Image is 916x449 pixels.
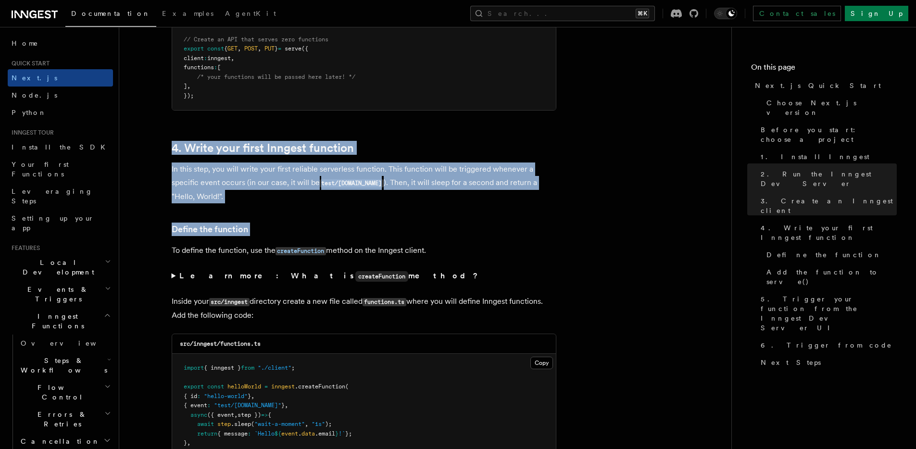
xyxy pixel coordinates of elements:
[757,165,897,192] a: 2. Run the Inngest Dev Server
[254,421,305,427] span: "wait-a-moment"
[8,254,113,281] button: Local Development
[17,379,113,406] button: Flow Control
[12,214,94,232] span: Setting up your app
[184,64,214,71] span: functions
[345,383,349,390] span: (
[761,340,892,350] span: 6. Trigger from code
[219,3,282,26] a: AgentKit
[761,196,897,215] span: 3. Create an Inngest client
[761,223,897,242] span: 4. Write your first Inngest function
[21,339,120,347] span: Overview
[757,148,897,165] a: 1. Install Inngest
[766,250,881,260] span: Define the function
[12,109,47,116] span: Python
[281,402,285,409] span: }
[184,92,194,99] span: });
[8,69,113,87] a: Next.js
[162,10,213,17] span: Examples
[763,94,897,121] a: Choose Next.js version
[207,55,231,62] span: inngest
[184,55,204,62] span: client
[281,430,298,437] span: event
[197,421,214,427] span: await
[172,141,354,155] a: 4. Write your first Inngest function
[268,412,271,418] span: {
[285,45,301,52] span: serve
[214,402,281,409] span: "test/[DOMAIN_NAME]"
[757,192,897,219] a: 3. Create an Inngest client
[65,3,156,27] a: Documentation
[8,308,113,335] button: Inngest Functions
[8,312,104,331] span: Inngest Functions
[761,358,821,367] span: Next Steps
[305,421,308,427] span: ,
[8,129,54,137] span: Inngest tour
[190,412,207,418] span: async
[17,335,113,352] a: Overview
[8,281,113,308] button: Events & Triggers
[17,383,104,402] span: Flow Control
[187,83,190,89] span: ,
[184,364,204,371] span: import
[197,393,201,399] span: :
[172,223,248,236] a: Define the function
[757,121,897,148] a: Before you start: choose a project
[761,294,897,333] span: 5. Trigger your function from the Inngest Dev Server UI
[12,38,38,48] span: Home
[71,10,151,17] span: Documentation
[238,45,241,52] span: ,
[184,36,328,43] span: // Create an API that serves zero functions
[251,421,254,427] span: (
[254,430,275,437] span: `Hello
[636,9,649,18] kbd: ⌘K
[12,74,57,82] span: Next.js
[763,263,897,290] a: Add the function to serve()
[227,45,238,52] span: GET
[8,183,113,210] a: Leveraging Steps
[8,60,50,67] span: Quick start
[207,412,234,418] span: ({ event
[8,138,113,156] a: Install the SDK
[224,45,227,52] span: {
[339,430,345,437] span: !`
[845,6,908,21] a: Sign Up
[761,152,869,162] span: 1. Install Inngest
[291,364,295,371] span: ;
[301,430,315,437] span: data
[301,45,308,52] span: ({
[184,439,187,446] span: }
[276,246,326,255] a: createFunction
[315,430,335,437] span: .email
[8,244,40,252] span: Features
[184,383,204,390] span: export
[17,352,113,379] button: Steps & Workflows
[241,364,254,371] span: from
[248,393,251,399] span: }
[8,156,113,183] a: Your first Functions
[209,298,250,306] code: src/inngest
[244,45,258,52] span: POST
[295,383,345,390] span: .createFunction
[258,364,291,371] span: "./client"
[763,246,897,263] a: Define the function
[184,83,187,89] span: ]
[8,104,113,121] a: Python
[320,179,384,187] code: test/[DOMAIN_NAME]
[755,81,881,90] span: Next.js Quick Start
[275,45,278,52] span: }
[184,45,204,52] span: export
[204,393,248,399] span: "hello-world"
[172,162,556,203] p: In this step, you will write your first reliable serverless function. This function will be trigg...
[275,430,281,437] span: ${
[751,62,897,77] h4: On this page
[227,383,261,390] span: helloWorld
[470,6,655,21] button: Search...⌘K
[234,412,238,418] span: ,
[184,393,197,399] span: { id
[285,402,288,409] span: ,
[12,143,111,151] span: Install the SDK
[251,393,254,399] span: ,
[355,271,408,282] code: createFunction
[217,430,248,437] span: { message
[217,421,231,427] span: step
